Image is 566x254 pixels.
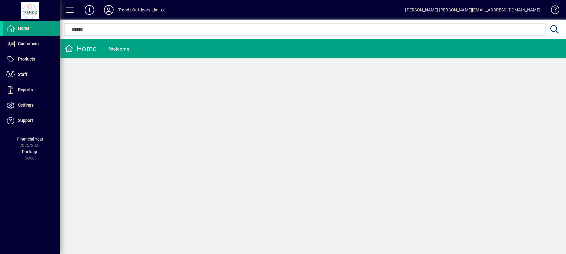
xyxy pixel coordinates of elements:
a: Settings [3,98,60,113]
a: Products [3,52,60,67]
div: [PERSON_NAME] [PERSON_NAME][EMAIL_ADDRESS][DOMAIN_NAME] [405,5,540,15]
span: Staff [18,72,27,77]
a: Staff [3,67,60,82]
a: Knowledge Base [546,1,558,21]
a: Support [3,113,60,128]
span: Home [18,26,29,31]
span: Products [18,57,35,61]
span: Reports [18,87,33,92]
span: Customers [18,41,39,46]
span: Support [18,118,33,123]
a: Customers [3,36,60,51]
div: Trendz Outdoors Limited [118,5,166,15]
span: Settings [18,103,33,107]
span: Financial Year [17,137,43,141]
div: Home [65,44,97,54]
div: Welcome [109,44,129,54]
a: Reports [3,82,60,98]
button: Add [80,5,99,15]
button: Profile [99,5,118,15]
span: Package [22,149,38,154]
